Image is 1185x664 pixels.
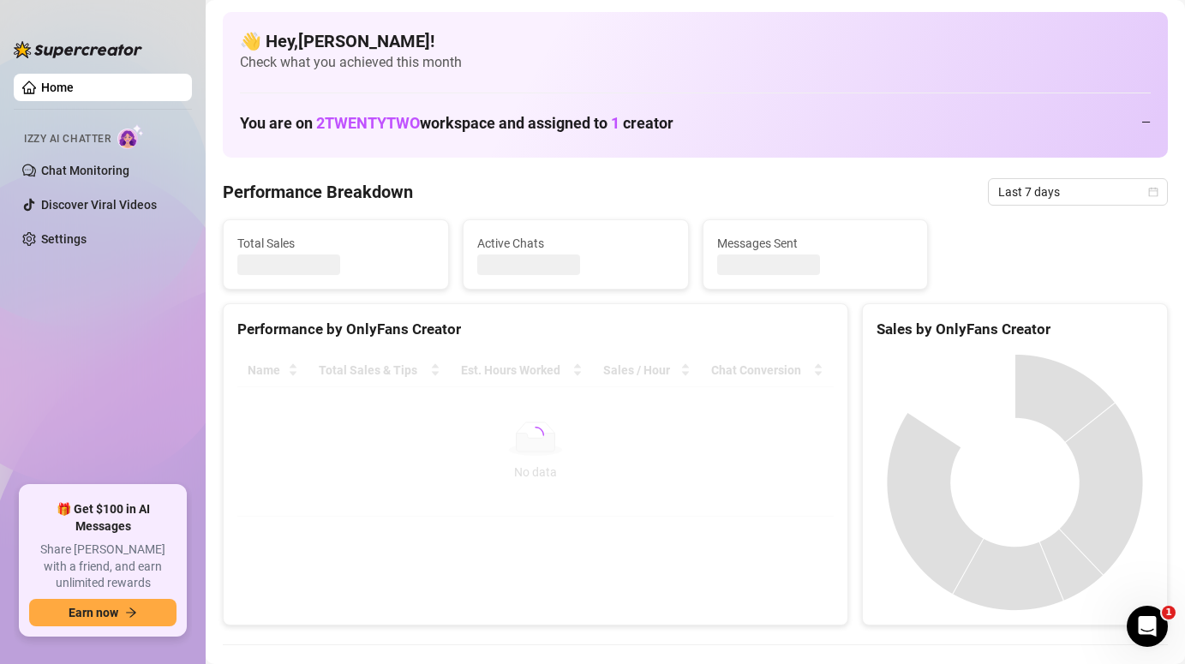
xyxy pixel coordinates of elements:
div: Sales by OnlyFans Creator [877,318,1153,341]
h4: Performance Breakdown [223,180,413,204]
h1: You are on workspace and assigned to creator [240,114,673,133]
span: 1 [611,114,619,132]
span: 2TWENTYTWO [316,114,420,132]
img: logo-BBDzfeDw.svg [14,41,142,58]
div: Performance by OnlyFans Creator [237,318,834,341]
span: Active Chats [477,234,674,253]
h4: 👋 Hey, [PERSON_NAME] ! [240,29,1151,53]
span: Total Sales [237,234,434,253]
span: 1 [1162,606,1176,619]
span: arrow-right [125,607,137,619]
button: Earn nowarrow-right [29,599,177,626]
a: Discover Viral Videos [41,198,157,212]
span: Share [PERSON_NAME] with a friend, and earn unlimited rewards [29,541,177,592]
span: Earn now [69,606,118,619]
div: — [1141,112,1151,131]
span: Messages Sent [717,234,914,253]
a: Chat Monitoring [41,164,129,177]
iframe: Intercom live chat [1127,606,1168,647]
span: Check what you achieved this month [240,53,1151,72]
span: Izzy AI Chatter [24,131,111,147]
img: AI Chatter [117,124,144,149]
span: Last 7 days [998,179,1158,205]
a: Home [41,81,74,94]
span: loading [527,427,544,444]
span: 🎁 Get $100 in AI Messages [29,501,177,535]
a: Settings [41,232,87,246]
span: calendar [1148,187,1158,197]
